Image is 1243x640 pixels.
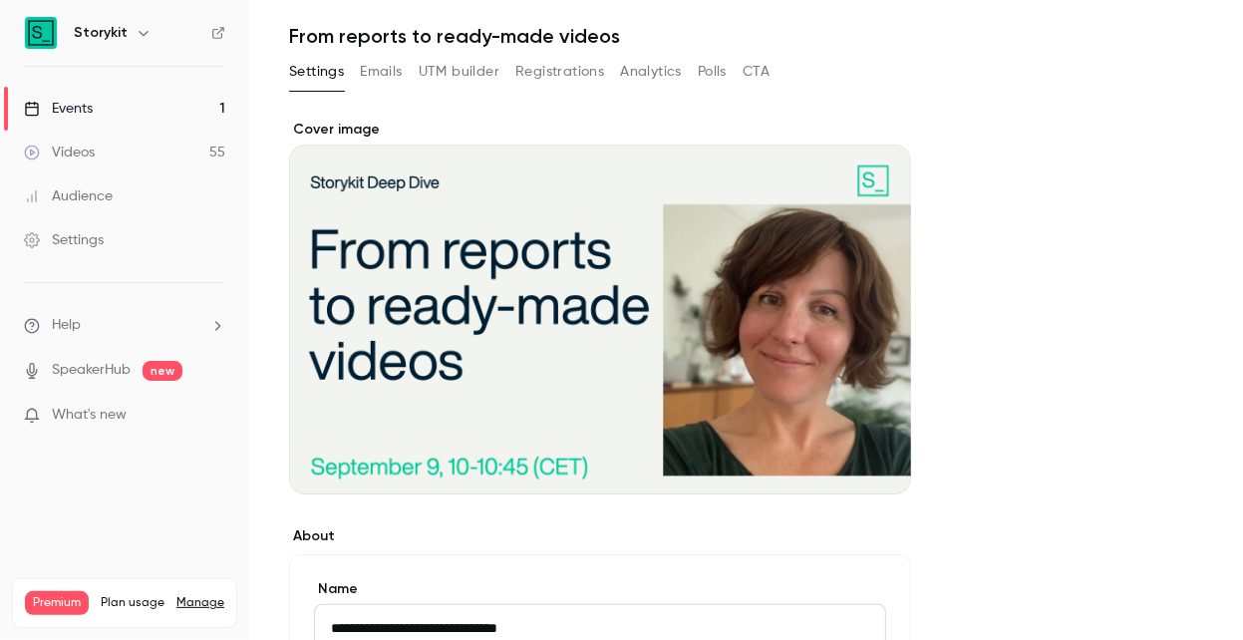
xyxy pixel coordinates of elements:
[515,56,604,88] button: Registrations
[52,405,127,426] span: What's new
[25,17,57,49] img: Storykit
[176,595,224,611] a: Manage
[101,595,164,611] span: Plan usage
[24,230,104,250] div: Settings
[74,23,128,43] h6: Storykit
[24,315,225,336] li: help-dropdown-opener
[419,56,499,88] button: UTM builder
[52,315,81,336] span: Help
[143,361,182,381] span: new
[52,360,131,381] a: SpeakerHub
[25,591,89,615] span: Premium
[289,526,911,546] label: About
[620,56,682,88] button: Analytics
[24,143,95,162] div: Videos
[289,24,1203,48] h1: From reports to ready-made videos
[314,579,886,599] label: Name
[289,120,911,140] label: Cover image
[698,56,727,88] button: Polls
[289,120,911,494] section: Cover image
[24,186,113,206] div: Audience
[24,99,93,119] div: Events
[360,56,402,88] button: Emails
[289,56,344,88] button: Settings
[743,56,770,88] button: CTA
